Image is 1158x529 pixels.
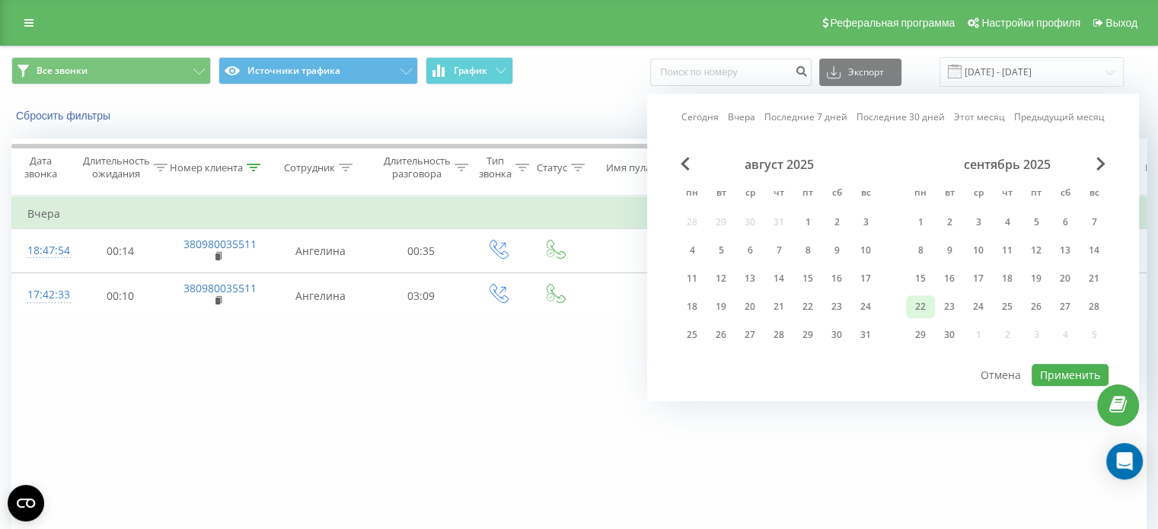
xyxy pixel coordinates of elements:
[1051,295,1080,318] div: сб 27 сент. 2025 г.
[707,239,735,262] div: вт 5 авг. 2025 г.
[384,154,451,180] font: Длительность разговора
[1002,244,1013,257] font: 11
[819,59,901,86] button: Экспорт
[678,295,707,318] div: пн 18 авг. 2025 г.
[918,244,924,257] font: 8
[678,267,707,290] div: пн 11 авг. 2025 г.
[822,211,851,234] div: сб 2 авг. 2025 г.
[1034,215,1039,228] font: 5
[170,161,243,174] font: Номер клиента
[739,183,761,206] abbr: окружающая среда
[854,183,877,206] abbr: воскресенье
[1106,443,1143,480] div: Открытый Интерком Мессенджер
[426,57,513,84] button: График
[1051,211,1080,234] div: сб 6 сент. 2025 г.
[822,295,851,318] div: сб 23 авг. 2025 г.
[1025,183,1048,206] abbr: пятница
[284,161,335,174] font: Сотрудник
[993,211,1022,234] div: чт 4 сент. 2025 г.
[1002,300,1013,313] font: 25
[793,295,822,318] div: пт 22 авг. 2025 г.
[848,65,884,78] font: Экспорт
[1022,295,1051,318] div: пт 26 сент. 2025 г.
[1031,244,1042,257] font: 12
[1089,186,1099,199] font: вс
[650,59,812,86] input: Поиск по номеру
[831,300,842,313] font: 23
[976,215,981,228] font: 3
[851,267,880,290] div: вс 17 авг. 2025 г.
[822,267,851,290] div: сб 16 авг. 2025 г.
[716,300,726,313] font: 19
[295,244,346,258] font: Ангелина
[830,17,955,29] font: Реферальная программа
[1105,17,1137,29] font: Выход
[915,300,926,313] font: 22
[681,157,690,170] span: Предыдущий месяц
[1022,211,1051,234] div: пт 5 сент. 2025 г.
[947,215,952,228] font: 2
[1002,272,1013,285] font: 18
[745,156,814,173] font: август 2025
[767,183,790,206] abbr: четверг
[863,215,869,228] font: 3
[678,323,707,346] div: пн 25 авг. 2025 г.
[860,300,871,313] font: 24
[1060,244,1070,257] font: 13
[793,239,822,262] div: пт 8 авг. 2025 г.
[993,267,1022,290] div: чт 18 сент. 2025 г.
[1060,272,1070,285] font: 20
[735,239,764,262] div: ср 6 авг. 2025 г.
[945,186,955,199] font: вт
[183,237,257,251] a: 380980035511
[973,272,984,285] font: 17
[774,300,784,313] font: 21
[802,272,813,285] font: 15
[27,287,70,301] font: 17:42:33
[972,364,1029,386] button: Отмена
[27,206,60,221] font: Вчера
[993,295,1022,318] div: чт 25 сент. 2025 г.
[1080,211,1109,234] div: вс 7 сент. 2025 г.
[954,110,1005,123] font: Этот месяц
[805,215,811,228] font: 1
[454,64,487,77] font: График
[802,328,813,341] font: 29
[1051,267,1080,290] div: сб 20 сент. 2025 г.
[707,267,735,290] div: вт 12 авг. 2025 г.
[805,244,811,257] font: 8
[1054,183,1077,206] abbr: суббота
[822,323,851,346] div: сб 30 авг. 2025 г.
[973,244,984,257] font: 10
[834,215,840,228] font: 2
[1022,239,1051,262] div: пт 12 сент. 2025 г.
[909,183,932,206] abbr: понедельник
[944,272,955,285] font: 16
[764,267,793,290] div: чт 14 авг. 2025 г.
[719,244,724,257] font: 5
[1061,186,1070,199] font: сб
[1092,215,1097,228] font: 7
[1063,215,1068,228] font: 6
[537,161,567,174] font: Статус
[710,183,732,206] abbr: вторник
[906,295,935,318] div: пн 22 сент. 2025 г.
[407,244,435,258] font: 00:35
[914,186,927,199] font: пн
[851,239,880,262] div: вс 10 авг. 2025 г.
[974,186,984,199] font: ср
[37,64,88,77] font: Все звонки
[993,239,1022,262] div: чт 11 сент. 2025 г.
[686,186,698,199] font: пн
[832,186,842,199] font: сб
[851,211,880,234] div: вс 3 авг. 2025 г.
[183,281,257,295] a: 380980035511
[11,57,211,84] button: Все звонки
[1080,239,1109,262] div: вс 14 сент. 2025 г.
[11,109,118,123] button: Сбросить фильтры
[716,272,726,285] font: 12
[964,239,993,262] div: ср 10 сент. 2025 г.
[860,272,871,285] font: 17
[935,323,964,346] div: вт 30 сент. 2025 г.
[735,295,764,318] div: ср 20 авг. 2025 г.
